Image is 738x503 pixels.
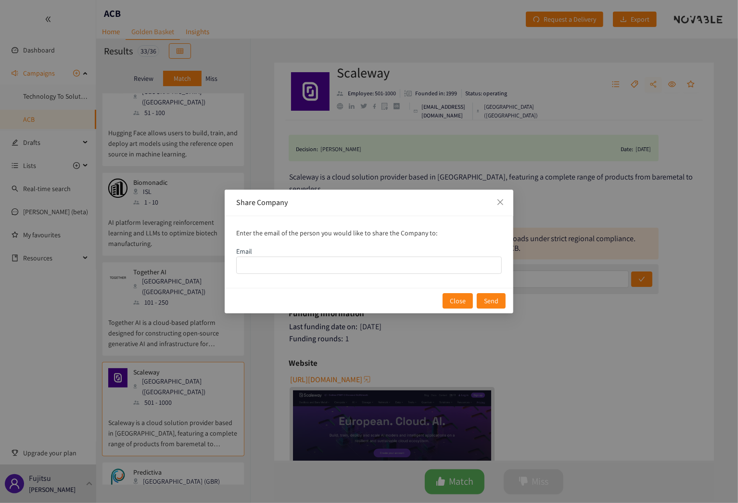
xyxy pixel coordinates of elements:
[236,197,502,208] div: Share Company
[477,293,506,309] button: Send
[487,190,513,216] button: Close
[236,228,502,238] p: Enter the email of the person you would like to share the Company to:
[496,198,504,206] span: close
[443,293,473,309] button: Close
[450,296,466,306] span: Close
[484,296,498,306] span: Send
[236,247,252,256] label: Email
[581,399,738,503] iframe: Chat Widget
